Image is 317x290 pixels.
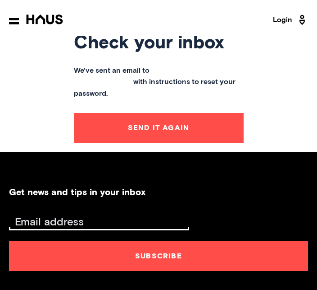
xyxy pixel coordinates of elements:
h1: Check your inbox [74,36,244,51]
button: Send it again [74,113,244,143]
span: We've sent an email to with instructions to reset your password. [74,65,244,100]
button: Subscribe [9,241,308,271]
a: Login [273,9,308,31]
h2: Get news and tips in your inbox [9,188,145,197]
input: Email address [11,216,189,228]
